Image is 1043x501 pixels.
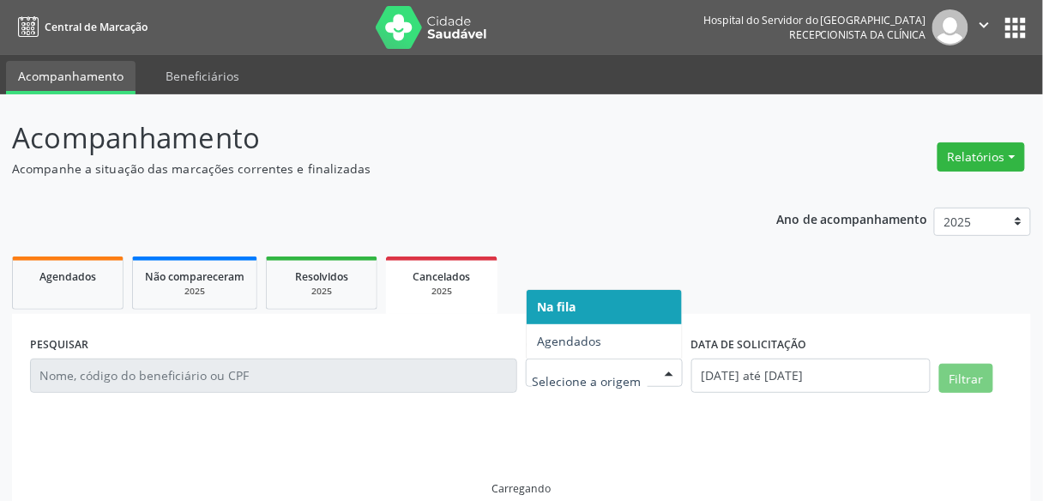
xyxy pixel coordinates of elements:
[937,142,1025,172] button: Relatórios
[691,332,807,359] label: DATA DE SOLICITAÇÃO
[932,9,968,45] img: img
[12,117,726,160] p: Acompanhamento
[492,481,552,496] div: Carregando
[968,9,1001,45] button: 
[154,61,251,91] a: Beneficiários
[413,269,471,284] span: Cancelados
[939,364,993,393] button: Filtrar
[703,13,926,27] div: Hospital do Servidor do [GEOGRAPHIC_DATA]
[39,269,96,284] span: Agendados
[532,365,648,399] input: Selecione a origem
[1001,13,1031,43] button: apps
[398,285,485,298] div: 2025
[295,269,348,284] span: Resolvidos
[30,332,88,359] label: PESQUISAR
[537,299,576,315] span: Na fila
[975,15,994,34] i: 
[145,269,244,284] span: Não compareceram
[279,285,365,298] div: 2025
[537,333,601,349] span: Agendados
[776,208,928,229] p: Ano de acompanhamento
[691,359,931,393] input: Selecione um intervalo
[12,160,726,178] p: Acompanhe a situação das marcações correntes e finalizadas
[789,27,926,42] span: Recepcionista da clínica
[145,285,244,298] div: 2025
[6,61,136,94] a: Acompanhamento
[12,13,148,41] a: Central de Marcação
[45,20,148,34] span: Central de Marcação
[30,359,517,393] input: Nome, código do beneficiário ou CPF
